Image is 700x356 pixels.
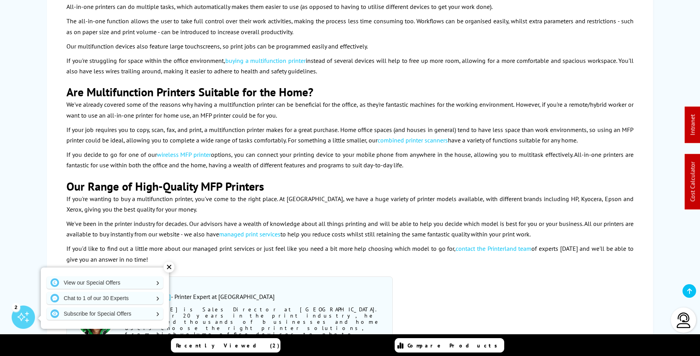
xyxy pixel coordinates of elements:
span: Compare Products [407,342,501,349]
p: All-in-one printers can do multiple tasks, which automatically makes them easier to use (as oppos... [66,2,634,12]
p: We've been in the printer industry for decades. Our advisors have a wealth of knowledge about all... [66,219,634,240]
div: Author Details [125,283,381,291]
a: Subscribe for Special Offers [47,307,163,320]
p: If you're struggling for space within the office environment, instead of several devices will hel... [66,56,634,76]
a: managed print services [219,230,280,238]
div: 2 [12,303,20,311]
p: Our multifunction devices also feature large touchscreens, so print jobs can be programmed easily... [66,41,634,52]
span: Recently Viewed (2) [176,342,280,349]
p: If you'd like to find out a little more about our managed print services or just feel like you ne... [66,243,634,264]
a: Compare Products [395,338,504,353]
h2: Our Range of High-Quality MFP Printers [66,179,634,194]
a: Recently Viewed (2) [171,338,280,353]
div: - Printer Expert at [GEOGRAPHIC_DATA] [125,293,381,300]
a: Chat to 1 of our 30 Experts [47,292,163,304]
h2: Are Multifunction Printers Suitable for the Home? [66,84,634,99]
a: View our Special Offers [47,276,163,289]
a: Cost Calculator [689,162,697,202]
a: combined printer scanners [378,136,448,144]
a: wireless MFP printer [157,151,211,158]
p: If your job requires you to copy, scan, fax, and print, a multifunction printer makes for a great... [66,125,634,146]
div: ✕ [164,262,174,273]
a: Intranet [689,115,697,135]
p: If you're wanting to buy a multifunction printer, you've come to the right place. At [GEOGRAPHIC_... [66,194,634,215]
p: We've already covered some of the reasons why having a multifunction printer can be beneficial fo... [66,99,634,120]
img: user-headset-light.svg [676,313,691,328]
a: contact the Printerland team [456,245,531,252]
a: buying a multifunction printer [225,57,306,64]
div: [PERSON_NAME] is Sales Director at [GEOGRAPHIC_DATA]. With over 20 years in the print industry, h... [125,306,381,356]
p: The all-in-one function allows the user to take full control over their work activities, making t... [66,16,634,37]
p: If you decide to go for one of our options, you can connect your printing device to your mobile p... [66,149,634,170]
